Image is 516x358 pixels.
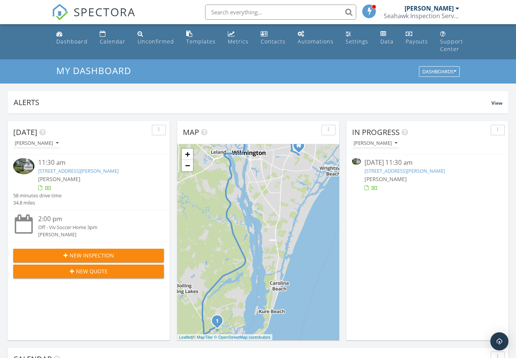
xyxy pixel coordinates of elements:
[13,127,37,137] span: [DATE]
[13,192,62,199] div: 58 minutes drive time
[225,27,252,49] a: Metrics
[182,160,193,171] a: Zoom out
[298,38,334,45] div: Automations
[182,149,193,160] a: Zoom in
[100,38,125,45] div: Calendar
[346,38,368,45] div: Settings
[295,27,337,49] a: Automations (Basic)
[38,167,119,174] a: [STREET_ADDRESS][PERSON_NAME]
[38,158,151,167] div: 11:30 am
[380,38,394,45] div: Data
[74,4,136,20] span: SPECTORA
[183,127,199,137] span: Map
[177,334,272,341] div: |
[193,335,213,339] a: © MapTiler
[406,38,428,45] div: Payouts
[352,158,503,192] a: [DATE] 11:30 am [STREET_ADDRESS][PERSON_NAME] [PERSON_NAME]
[377,27,397,49] a: Data
[52,4,68,20] img: The Best Home Inspection Software - Spectora
[216,319,219,324] i: 1
[38,214,151,224] div: 2:00 pm
[352,138,399,149] button: [PERSON_NAME]
[343,27,371,49] a: Settings
[134,27,177,49] a: Unconfirmed
[38,231,151,238] div: [PERSON_NAME]
[258,27,289,49] a: Contacts
[261,38,286,45] div: Contacts
[56,64,131,77] span: My Dashboard
[352,158,361,164] img: 9528659%2Fcover_photos%2FxD2JY4uyzJncnHNCezll%2Fsmall.jpeg
[70,251,114,259] span: New Inspection
[440,38,463,53] div: Support Center
[352,127,400,137] span: In Progress
[14,97,491,107] div: Alerts
[38,224,151,231] div: Off - Viv Soccer Home 3pm
[13,199,62,206] div: 34.8 miles
[490,332,508,350] div: Open Intercom Messenger
[13,158,34,174] img: 9528659%2Fcover_photos%2FxD2JY4uyzJncnHNCezll%2Fsmall.jpeg
[183,27,219,49] a: Templates
[214,335,270,339] a: © OpenStreetMap contributors
[299,145,303,150] div: 5217 Clear Run Drive, Wilmington NC 28403
[179,335,192,339] a: Leaflet
[365,175,407,183] span: [PERSON_NAME]
[13,265,164,278] button: New Quote
[13,249,164,262] button: New Inspection
[405,5,454,12] div: [PERSON_NAME]
[186,38,216,45] div: Templates
[419,67,460,77] button: Dashboards
[437,27,466,56] a: Support Center
[354,141,397,146] div: [PERSON_NAME]
[228,38,249,45] div: Metrics
[76,267,108,275] span: New Quote
[217,321,222,325] div: 5334 Burris Ct SE , Southport, NC 28461
[491,100,502,106] span: View
[38,175,80,183] span: [PERSON_NAME]
[403,27,431,49] a: Payouts
[422,69,456,74] div: Dashboards
[13,158,164,206] a: 11:30 am [STREET_ADDRESS][PERSON_NAME] [PERSON_NAME] 58 minutes drive time 34.8 miles
[53,27,91,49] a: Dashboard
[205,5,356,20] input: Search everything...
[52,10,136,26] a: SPECTORA
[137,38,174,45] div: Unconfirmed
[56,38,88,45] div: Dashboard
[365,167,445,174] a: [STREET_ADDRESS][PERSON_NAME]
[13,138,60,149] button: [PERSON_NAME]
[97,27,128,49] a: Calendar
[384,12,459,20] div: Seahawk Inspection Services
[365,158,490,167] div: [DATE] 11:30 am
[15,141,59,146] div: [PERSON_NAME]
